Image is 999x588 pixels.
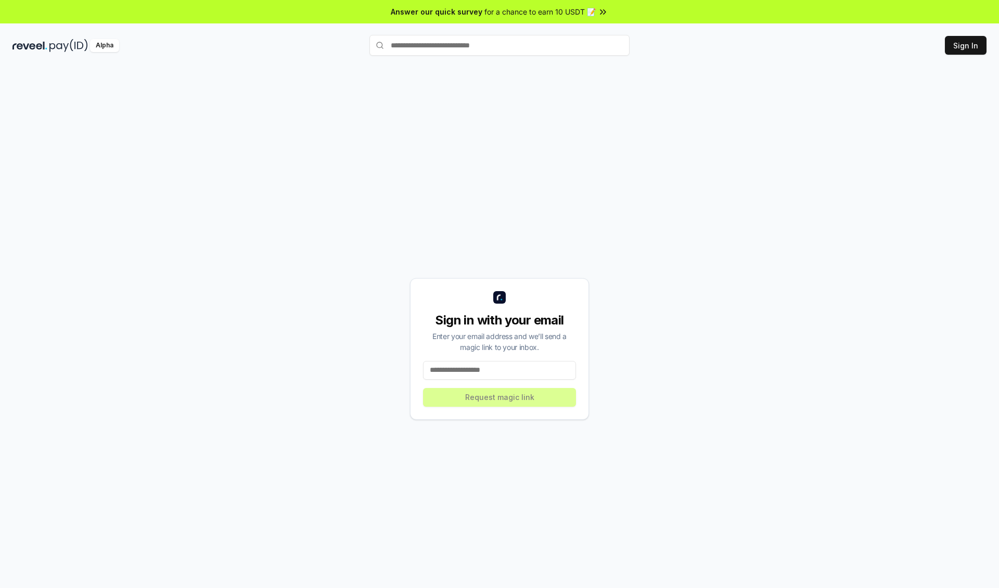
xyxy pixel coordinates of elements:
span: for a chance to earn 10 USDT 📝 [484,6,596,17]
div: Enter your email address and we’ll send a magic link to your inbox. [423,331,576,353]
div: Alpha [90,39,119,52]
div: Sign in with your email [423,312,576,329]
img: reveel_dark [12,39,47,52]
span: Answer our quick survey [391,6,482,17]
img: logo_small [493,291,506,304]
img: pay_id [49,39,88,52]
button: Sign In [945,36,987,55]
